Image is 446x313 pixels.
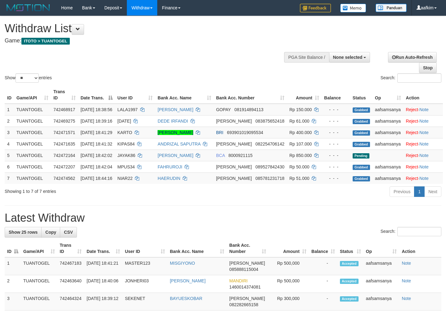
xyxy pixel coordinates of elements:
td: 7 [5,172,14,184]
a: CSV [60,227,77,237]
label: Search: [381,73,441,83]
span: Copy 085888115004 to clipboard [229,267,258,272]
a: Stop [419,63,437,73]
td: TUANTOGEL [21,293,57,311]
a: Note [419,119,429,124]
a: Run Auto-Refresh [388,52,437,63]
td: aafsamsanya [372,127,404,138]
a: [PERSON_NAME] [158,107,193,112]
span: Rp 150.000 [289,107,312,112]
th: Bank Acc. Number: activate to sort column ascending [227,240,269,257]
th: Bank Acc. Name: activate to sort column ascending [155,86,213,104]
span: Grabbed [353,107,370,113]
th: Op: activate to sort column ascending [372,86,404,104]
td: [DATE] 18:40:06 [84,275,122,293]
span: Grabbed [353,119,370,124]
td: aafsamsanya [372,161,404,172]
a: [PERSON_NAME] [158,153,193,158]
span: BRI [216,130,223,135]
span: 742468917 [53,107,75,112]
span: ITOTO > TUANTOGEL [21,38,70,45]
td: · [404,104,443,115]
td: [DATE] 18:39:12 [84,293,122,311]
td: aafsamsanya [372,115,404,127]
a: Note [402,261,411,266]
th: Trans ID: activate to sort column ascending [51,86,78,104]
a: Reject [406,119,418,124]
th: User ID: activate to sort column ascending [123,240,167,257]
th: Action [399,240,441,257]
a: Note [419,107,429,112]
span: Rp 850.000 [289,153,312,158]
a: [PERSON_NAME] [158,130,193,135]
span: [DATE] 18:41:32 [81,141,112,146]
span: MANDIRI [229,278,248,283]
span: MPUS34 [118,164,135,169]
td: 4 [5,138,14,150]
td: - [309,275,337,293]
label: Show entries [5,73,52,83]
h1: Latest Withdraw [5,212,441,224]
td: TUANTOGEL [14,161,51,172]
td: 1 [5,257,21,275]
td: TUANTOGEL [14,115,51,127]
th: ID: activate to sort column descending [5,240,21,257]
td: Rp 500,000 [269,257,309,275]
th: Date Trans.: activate to sort column descending [78,86,115,104]
span: [PERSON_NAME] [216,176,252,181]
h4: Game: [5,38,291,44]
a: Reject [406,164,418,169]
td: · [404,115,443,127]
td: TUANTOGEL [21,257,57,275]
span: [PERSON_NAME] [229,296,265,301]
span: Copy 081914894113 to clipboard [234,107,263,112]
span: 742472207 [53,164,75,169]
th: Game/API: activate to sort column ascending [21,240,57,257]
button: None selected [329,52,370,63]
label: Search: [381,227,441,236]
span: KIPAS84 [118,141,135,146]
th: Trans ID: activate to sort column ascending [57,240,84,257]
td: · [404,172,443,184]
a: Note [402,278,411,283]
th: Action [404,86,443,104]
td: 3 [5,127,14,138]
span: Copy [45,230,56,235]
input: Search: [397,73,441,83]
th: Amount: activate to sort column ascending [269,240,309,257]
a: Note [419,141,429,146]
th: Bank Acc. Number: activate to sort column ascending [214,86,287,104]
span: 742471635 [53,141,75,146]
div: - - - [324,107,348,113]
th: Bank Acc. Name: activate to sort column ascending [167,240,227,257]
th: Op: activate to sort column ascending [363,240,399,257]
th: Game/API: activate to sort column ascending [14,86,51,104]
td: TUANTOGEL [14,104,51,115]
a: Note [419,130,429,135]
td: 742463640 [57,275,84,293]
a: 1 [414,186,425,197]
a: Reject [406,153,418,158]
span: Copy 085781231718 to clipboard [256,176,284,181]
div: - - - [324,141,348,147]
td: 6 [5,161,14,172]
div: Showing 1 to 7 of 7 entries [5,186,181,194]
td: aafsamsanya [363,275,399,293]
span: Rp 400.000 [289,130,312,135]
span: Grabbed [353,176,370,181]
td: MASTER123 [123,257,167,275]
td: aafsamsanya [372,138,404,150]
div: - - - [324,164,348,170]
span: CSV [64,230,73,235]
span: Grabbed [353,142,370,147]
th: ID [5,86,14,104]
td: · [404,161,443,172]
span: Copy 082282665158 to clipboard [229,302,258,307]
span: GOPAY [216,107,231,112]
span: BCA [216,153,225,158]
a: Next [424,186,441,197]
img: Button%20Memo.svg [340,4,366,12]
th: Balance: activate to sort column ascending [309,240,337,257]
td: TUANTOGEL [14,127,51,138]
a: HAERUDIN [158,176,180,181]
